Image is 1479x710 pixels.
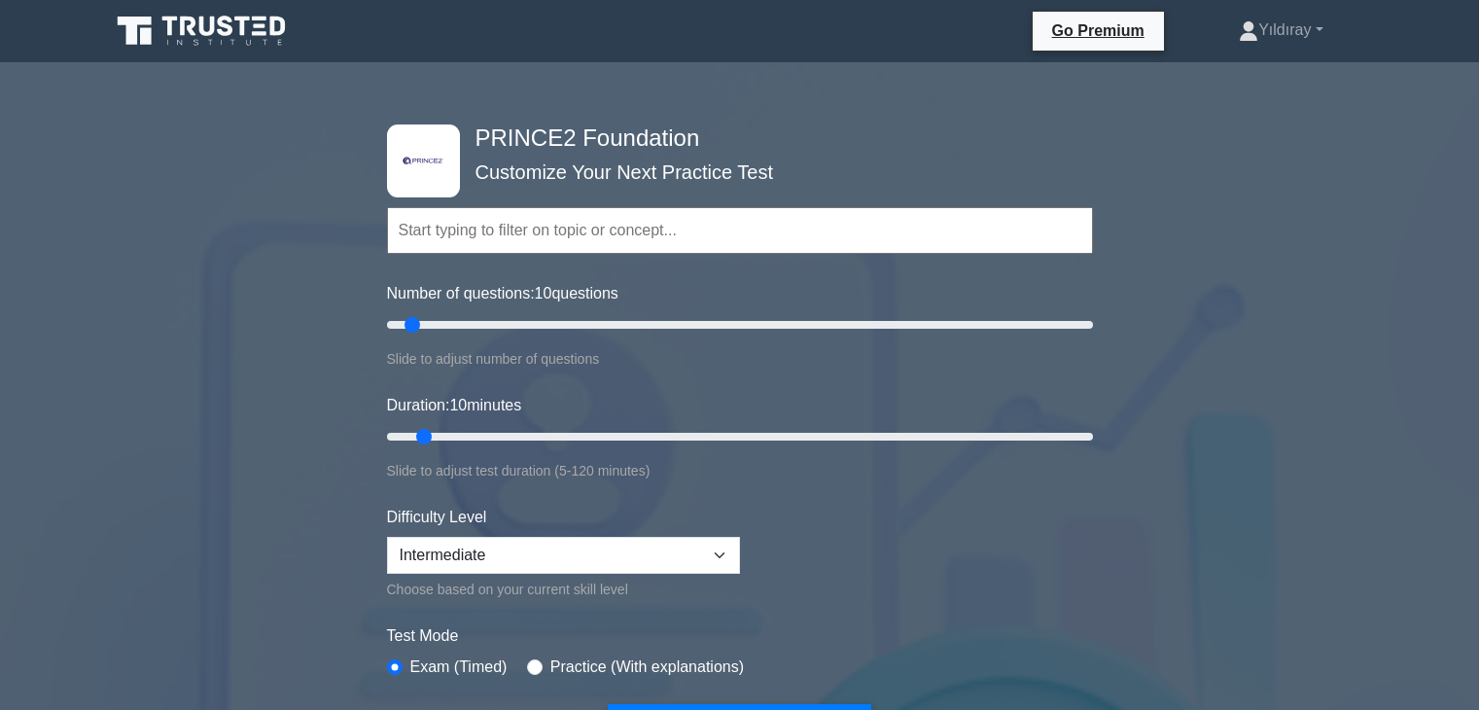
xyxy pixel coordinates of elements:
[387,578,740,601] div: Choose based on your current skill level
[449,397,467,413] span: 10
[1040,18,1156,43] a: Go Premium
[550,656,744,679] label: Practice (With explanations)
[1192,11,1369,50] a: Yıldıray
[410,656,508,679] label: Exam (Timed)
[387,207,1093,254] input: Start typing to filter on topic or concept...
[387,347,1093,371] div: Slide to adjust number of questions
[535,285,552,302] span: 10
[387,282,618,305] label: Number of questions: questions
[387,459,1093,482] div: Slide to adjust test duration (5-120 minutes)
[468,124,998,153] h4: PRINCE2 Foundation
[387,624,1093,648] label: Test Mode
[387,394,522,417] label: Duration: minutes
[387,506,487,529] label: Difficulty Level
